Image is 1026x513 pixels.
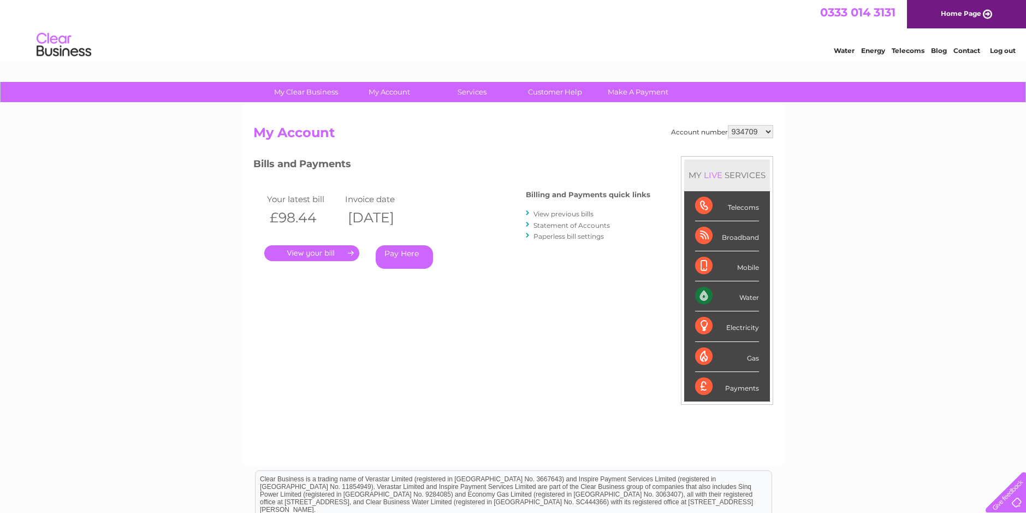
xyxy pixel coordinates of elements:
[526,191,650,199] h4: Billing and Payments quick links
[695,342,759,372] div: Gas
[671,125,773,138] div: Account number
[695,281,759,311] div: Water
[36,28,92,62] img: logo.png
[253,125,773,146] h2: My Account
[695,251,759,281] div: Mobile
[892,46,924,55] a: Telecoms
[990,46,1016,55] a: Log out
[593,82,683,102] a: Make A Payment
[533,232,604,240] a: Paperless bill settings
[702,170,725,180] div: LIVE
[820,5,895,19] a: 0333 014 3131
[427,82,517,102] a: Services
[344,82,434,102] a: My Account
[834,46,855,55] a: Water
[256,6,772,53] div: Clear Business is a trading name of Verastar Limited (registered in [GEOGRAPHIC_DATA] No. 3667643...
[342,192,421,207] td: Invoice date
[264,207,343,229] th: £98.44
[861,46,885,55] a: Energy
[695,372,759,402] div: Payments
[695,191,759,221] div: Telecoms
[342,207,421,229] th: [DATE]
[264,192,343,207] td: Your latest bill
[376,245,433,269] a: Pay Here
[931,46,947,55] a: Blog
[264,245,359,261] a: .
[533,210,594,218] a: View previous bills
[533,221,610,229] a: Statement of Accounts
[510,82,600,102] a: Customer Help
[261,82,351,102] a: My Clear Business
[684,160,770,191] div: MY SERVICES
[953,46,980,55] a: Contact
[253,156,650,175] h3: Bills and Payments
[695,221,759,251] div: Broadband
[695,311,759,341] div: Electricity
